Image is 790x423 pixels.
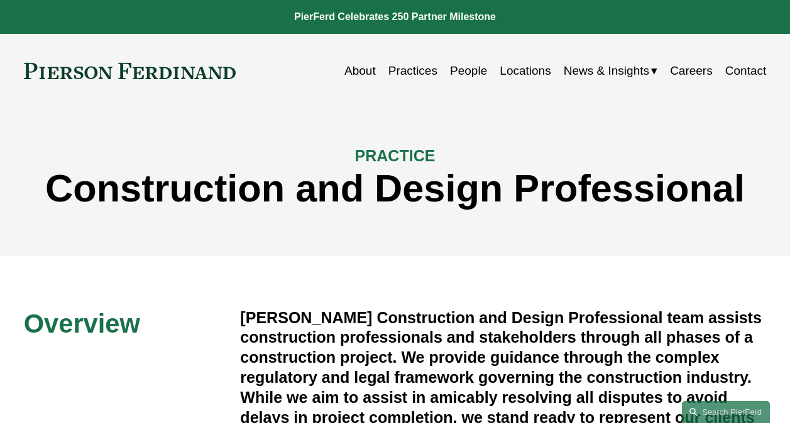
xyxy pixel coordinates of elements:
a: folder dropdown [564,59,657,83]
span: PRACTICE [354,147,435,164]
a: About [344,59,376,83]
a: Practices [388,59,437,83]
h1: Construction and Design Professional [24,166,767,210]
span: Overview [24,309,140,338]
a: Contact [725,59,766,83]
a: People [450,59,487,83]
a: Locations [500,59,551,83]
span: News & Insights [564,60,649,82]
a: Careers [670,59,713,83]
a: Search this site [682,401,770,423]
